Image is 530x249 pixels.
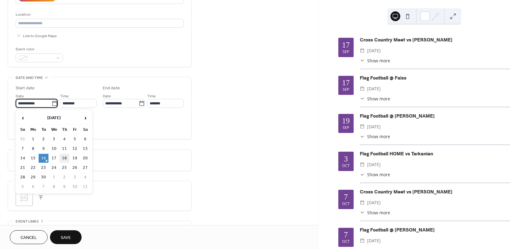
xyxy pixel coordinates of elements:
[80,154,90,163] td: 20
[360,227,510,234] div: Flag Football @ [PERSON_NAME]
[39,135,48,144] td: 2
[8,221,191,234] div: •••
[16,11,182,18] div: Location
[60,93,69,99] span: Time
[360,57,390,64] button: ​Show more
[367,123,381,130] span: [DATE]
[360,209,365,216] div: ​
[18,182,28,191] td: 5
[18,112,27,124] span: ‹
[60,135,69,144] td: 4
[16,93,24,99] span: Date
[18,154,28,163] td: 14
[60,163,69,172] td: 25
[80,125,90,134] th: Sa
[49,154,59,163] td: 17
[343,50,349,54] div: Sep
[21,235,37,241] span: Cancel
[367,133,390,140] span: Show more
[360,199,365,206] div: ​
[16,46,62,53] div: Event color
[360,150,510,158] div: Flag Football HOME vs Tarkanian
[60,182,69,191] td: 9
[28,144,38,153] td: 8
[18,135,28,144] td: 31
[80,182,90,191] td: 11
[18,144,28,153] td: 7
[28,111,80,125] th: [DATE]
[39,154,48,163] td: 16
[60,154,69,163] td: 18
[39,125,48,134] th: Tu
[360,171,365,178] div: ​
[342,164,350,168] div: Oct
[39,163,48,172] td: 23
[343,88,349,92] div: Sep
[344,155,348,163] div: 3
[360,123,365,130] div: ​
[80,163,90,172] td: 27
[39,173,48,182] td: 30
[360,75,510,82] div: Flag Football @ Faiss
[50,230,82,244] button: Save
[342,240,350,244] div: Oct
[28,135,38,144] td: 1
[360,171,390,178] button: ​Show more
[367,209,390,216] span: Show more
[10,230,48,244] button: Cancel
[103,85,120,91] div: End date
[360,161,365,168] div: ​
[18,163,28,172] td: 21
[70,154,80,163] td: 19
[367,161,381,168] span: [DATE]
[70,135,80,144] td: 5
[360,95,390,102] button: ​Show more
[344,193,348,201] div: 7
[360,209,390,216] button: ​Show more
[342,117,350,125] div: 19
[367,85,381,92] span: [DATE]
[16,218,39,225] span: Event links
[342,41,350,49] div: 17
[39,144,48,153] td: 9
[60,125,69,134] th: Th
[28,163,38,172] td: 22
[28,125,38,134] th: Mo
[18,173,28,182] td: 28
[28,173,38,182] td: 29
[18,125,28,134] th: Su
[80,173,90,182] td: 4
[360,57,365,64] div: ​
[70,173,80,182] td: 3
[360,85,365,92] div: ​
[61,235,71,241] span: Save
[16,189,33,206] div: ;
[360,113,510,120] div: Flag Football @ [PERSON_NAME]
[342,79,350,87] div: 17
[360,237,365,244] div: ​
[360,133,390,140] button: ​Show more
[81,112,90,124] span: ›
[60,144,69,153] td: 11
[367,237,381,244] span: [DATE]
[23,33,57,39] span: Link to Google Maps
[60,173,69,182] td: 2
[80,144,90,153] td: 13
[70,182,80,191] td: 10
[344,231,348,239] div: 7
[360,133,365,140] div: ​
[367,57,390,64] span: Show more
[103,93,111,99] span: Date
[367,199,381,206] span: [DATE]
[16,75,43,81] span: Date and time
[49,182,59,191] td: 8
[367,95,390,102] span: Show more
[49,144,59,153] td: 10
[28,182,38,191] td: 6
[16,85,35,91] div: Start date
[80,135,90,144] td: 6
[70,163,80,172] td: 26
[70,144,80,153] td: 12
[147,93,156,99] span: Time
